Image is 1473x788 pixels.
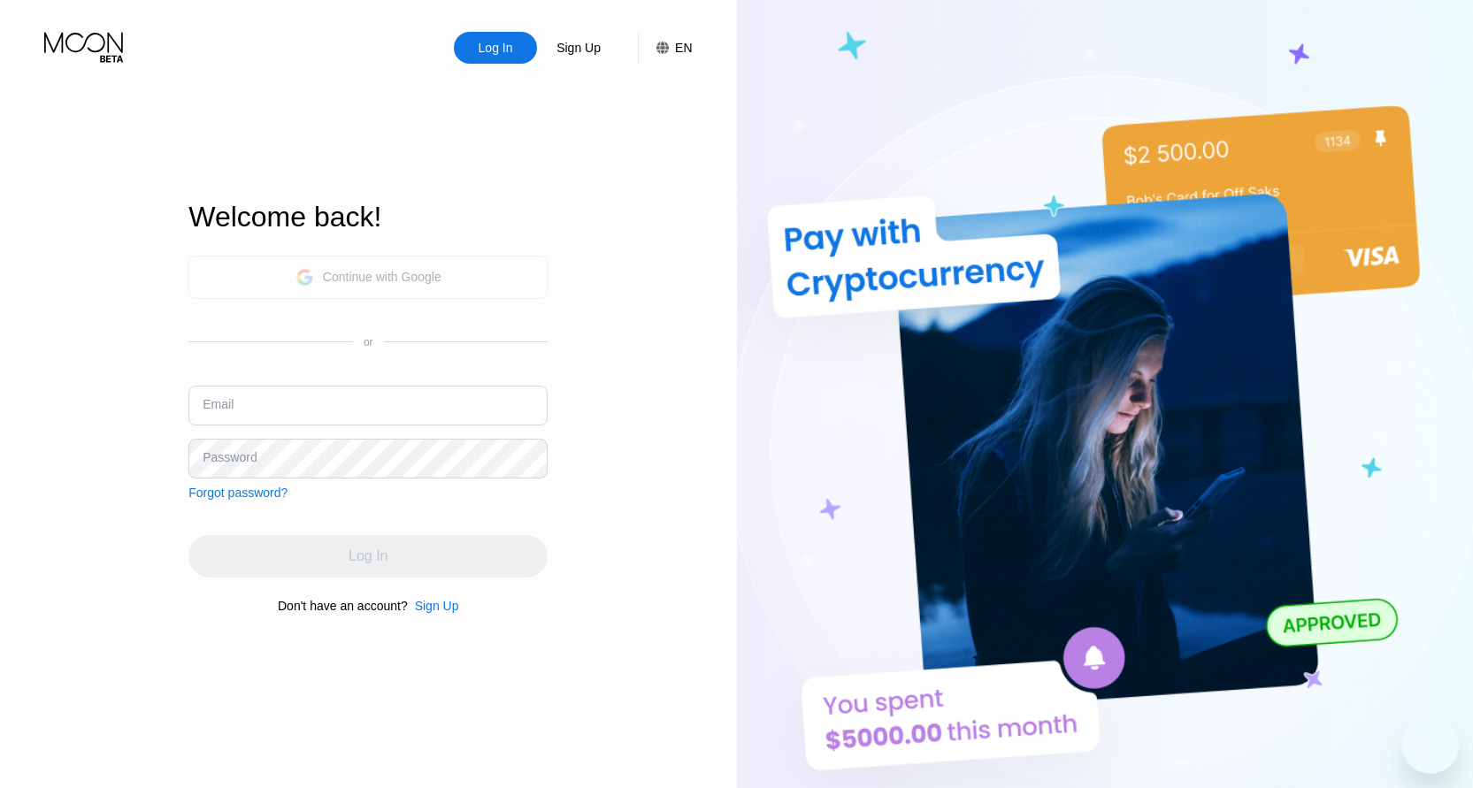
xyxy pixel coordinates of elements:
[278,599,408,613] div: Don't have an account?
[188,486,288,500] div: Forgot password?
[675,41,692,55] div: EN
[638,32,692,64] div: EN
[454,32,537,64] div: Log In
[537,32,620,64] div: Sign Up
[408,599,459,613] div: Sign Up
[555,39,602,57] div: Sign Up
[203,450,257,464] div: Password
[203,397,234,411] div: Email
[415,599,459,613] div: Sign Up
[323,270,441,284] div: Continue with Google
[364,336,373,348] div: or
[477,39,515,57] div: Log In
[1402,717,1459,774] iframe: Button to launch messaging window
[188,201,548,233] div: Welcome back!
[188,256,548,299] div: Continue with Google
